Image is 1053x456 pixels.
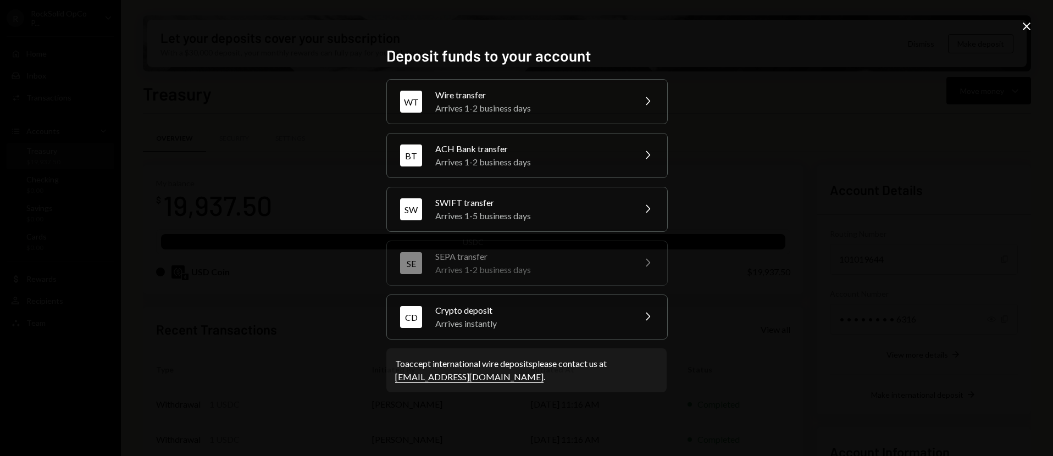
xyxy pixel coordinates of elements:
div: Arrives 1-5 business days [435,209,628,223]
button: SESEPA transferArrives 1-2 business days [387,241,667,285]
div: Wire transfer [435,88,628,102]
div: Arrives instantly [435,317,628,330]
div: Arrives 1-2 business days [435,102,628,115]
h2: Deposit funds to your account [386,45,667,66]
a: [EMAIL_ADDRESS][DOMAIN_NAME] [395,371,544,383]
div: Arrives 1-2 business days [435,263,628,276]
button: BTACH Bank transferArrives 1-2 business days [387,134,667,177]
div: BT [400,144,422,166]
button: WTWire transferArrives 1-2 business days [387,80,667,124]
div: SW [400,198,422,220]
div: CD [400,306,422,328]
button: CDCrypto depositArrives instantly [387,295,667,339]
div: ACH Bank transfer [435,142,628,155]
div: SEPA transfer [435,250,628,263]
div: WT [400,91,422,113]
div: Arrives 1-2 business days [435,155,628,169]
div: SWIFT transfer [435,196,628,209]
div: To accept international wire deposits please contact us at . [395,357,658,383]
div: Crypto deposit [435,304,628,317]
button: SWSWIFT transferArrives 1-5 business days [387,187,667,231]
div: SE [400,252,422,274]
